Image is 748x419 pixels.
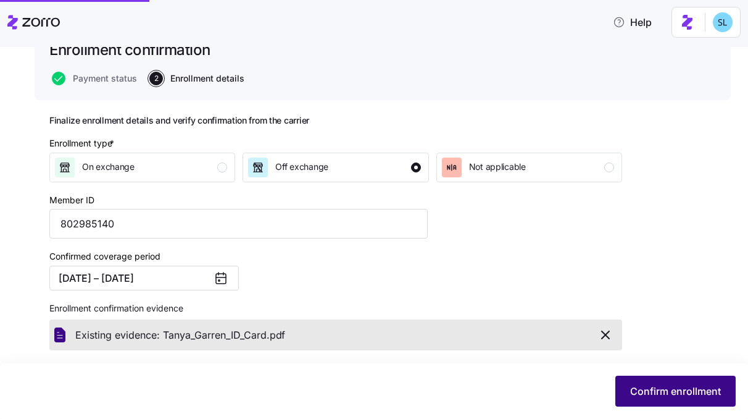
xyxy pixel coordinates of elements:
h2: Finalize enrollment details and verify confirmation from the carrier [49,115,622,127]
span: Confirm enrollment [630,384,721,399]
span: On exchange [82,161,135,173]
button: Help [603,10,662,35]
label: Member ID [49,193,94,207]
span: Enrollment confirmation evidence [49,302,183,315]
span: Payment status [73,74,137,83]
h1: Enrollment confirmation [49,40,210,59]
a: Payment status [49,72,137,85]
button: Payment status [52,72,137,85]
span: If there are any changes between the employee's election and the final confirmation (e.g., premiu... [70,360,622,391]
button: 2Enrollment details [149,72,244,85]
span: Off exchange [275,161,328,173]
span: Existing evidence: Tanya_Garren_ID_Card. [75,328,270,343]
span: Enrollment details [170,74,244,83]
label: Confirmed coverage period [49,250,160,263]
span: Not applicable [469,161,526,173]
img: 7c620d928e46699fcfb78cede4daf1d1 [713,12,733,32]
span: pdf [270,328,285,343]
a: 2Enrollment details [147,72,244,85]
input: Type Member ID [49,209,428,239]
span: Help [613,15,652,30]
button: Confirm enrollment [615,376,736,407]
div: Enrollment type [49,137,117,150]
span: 2 [149,72,163,85]
button: [DATE] – [DATE] [49,266,239,290]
